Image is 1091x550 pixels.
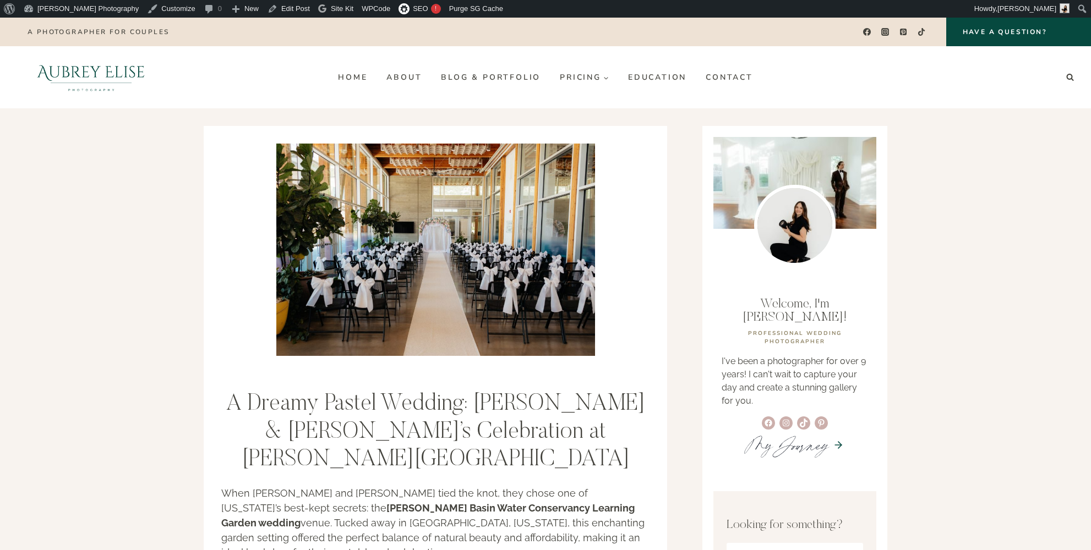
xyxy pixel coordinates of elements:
[722,355,868,408] p: I've been a photographer for over 9 years! I can't wait to capture your day and create a stunning...
[377,69,432,86] a: About
[28,28,169,36] p: A photographer for couples
[877,24,893,40] a: Instagram
[329,69,762,86] nav: Primary
[413,4,428,13] span: SEO
[432,69,550,86] a: Blog & Portfolio
[560,73,609,81] span: Pricing
[1062,70,1078,85] button: View Search Form
[550,69,619,86] a: Pricing
[746,429,828,461] a: MyJourney
[221,502,635,529] strong: [PERSON_NAME] Basin Water Conservancy Learning Garden wedding
[773,429,828,461] em: Journey
[618,69,696,86] a: Education
[722,329,868,346] p: professional WEDDING PHOTOGRAPHER
[431,4,441,14] div: !
[13,46,169,108] img: Aubrey Elise Photography
[754,185,836,266] img: Utah wedding photographer Aubrey Williams
[696,69,763,86] a: Contact
[276,144,595,356] img: weber basin water conservancy wedding
[997,4,1056,13] span: [PERSON_NAME]
[727,516,863,535] p: Looking for something?
[221,391,650,474] h1: A Dreamy Pastel Wedding: [PERSON_NAME] & [PERSON_NAME]’s Celebration at [PERSON_NAME][GEOGRAPHIC_...
[896,24,912,40] a: Pinterest
[914,24,930,40] a: TikTok
[331,4,353,13] span: Site Kit
[946,18,1091,46] a: Have a Question?
[722,298,868,324] p: Welcome, I'm [PERSON_NAME]!
[859,24,875,40] a: Facebook
[329,69,377,86] a: Home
